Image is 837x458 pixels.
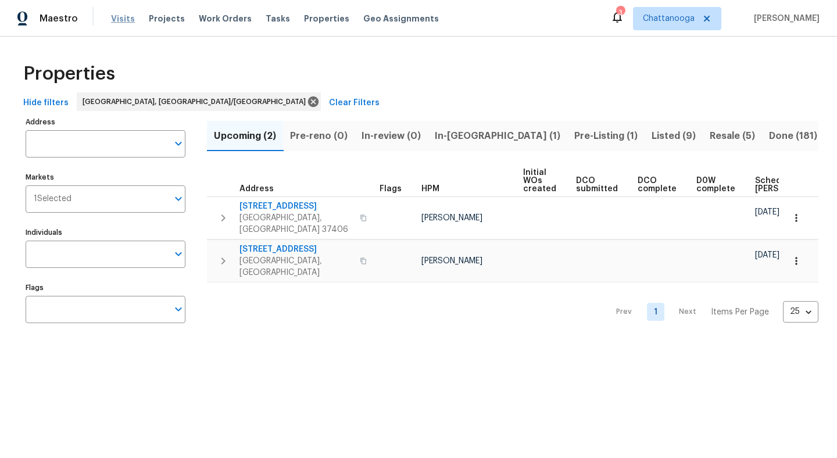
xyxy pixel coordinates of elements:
span: Initial WOs created [523,169,556,193]
div: [GEOGRAPHIC_DATA], [GEOGRAPHIC_DATA]/[GEOGRAPHIC_DATA] [77,92,321,111]
span: In-[GEOGRAPHIC_DATA] (1) [435,128,560,144]
span: Chattanooga [643,13,695,24]
button: Open [170,246,187,262]
span: Maestro [40,13,78,24]
button: Clear Filters [324,92,384,114]
span: [DATE] [755,251,779,259]
button: Hide filters [19,92,73,114]
span: HPM [421,185,439,193]
span: Projects [149,13,185,24]
span: Pre-reno (0) [290,128,348,144]
span: Pre-Listing (1) [574,128,638,144]
span: Scheduled [PERSON_NAME] [755,177,821,193]
nav: Pagination Navigation [605,289,818,335]
label: Markets [26,174,185,181]
span: [PERSON_NAME] [421,257,482,265]
span: Listed (9) [652,128,696,144]
span: [GEOGRAPHIC_DATA], [GEOGRAPHIC_DATA] [239,255,353,278]
span: [GEOGRAPHIC_DATA], [GEOGRAPHIC_DATA]/[GEOGRAPHIC_DATA] [83,96,310,108]
div: 3 [616,7,624,19]
span: Work Orders [199,13,252,24]
span: Upcoming (2) [214,128,276,144]
span: Address [239,185,274,193]
span: 1 Selected [34,194,71,204]
span: [DATE] [755,208,779,216]
span: Properties [23,68,115,80]
span: [STREET_ADDRESS] [239,244,353,255]
span: Done (181) [769,128,817,144]
span: Hide filters [23,96,69,110]
span: DCO submitted [576,177,618,193]
button: Open [170,135,187,152]
span: Properties [304,13,349,24]
span: Clear Filters [329,96,380,110]
button: Open [170,191,187,207]
div: 25 [783,296,818,327]
label: Address [26,119,185,126]
span: DCO complete [638,177,677,193]
span: In-review (0) [362,128,421,144]
span: [STREET_ADDRESS] [239,201,353,212]
span: Flags [380,185,402,193]
p: Items Per Page [711,306,769,318]
label: Individuals [26,229,185,236]
span: Geo Assignments [363,13,439,24]
span: [PERSON_NAME] [749,13,820,24]
button: Open [170,301,187,317]
a: Goto page 1 [647,303,664,321]
label: Flags [26,284,185,291]
span: Tasks [266,15,290,23]
span: D0W complete [696,177,735,193]
span: Visits [111,13,135,24]
span: [PERSON_NAME] [421,214,482,222]
span: [GEOGRAPHIC_DATA], [GEOGRAPHIC_DATA] 37406 [239,212,353,235]
span: Resale (5) [710,128,755,144]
